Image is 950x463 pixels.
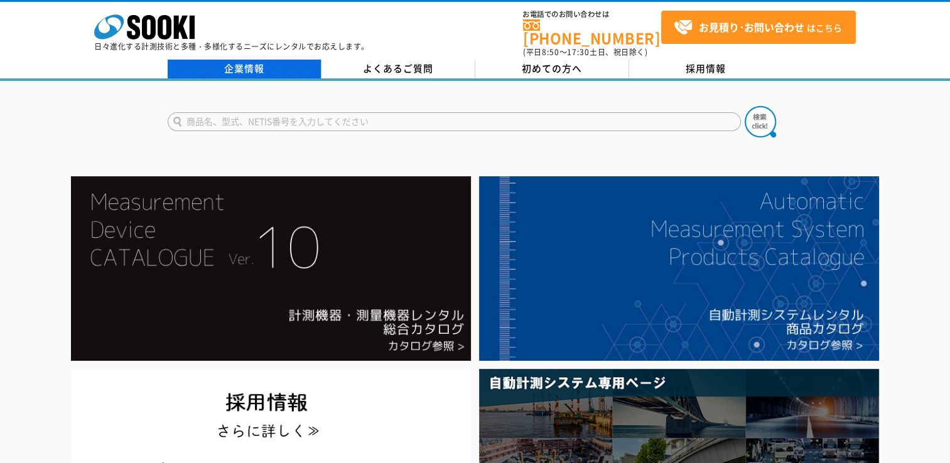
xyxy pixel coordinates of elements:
span: お電話でのお問い合わせは [523,11,661,18]
span: はこちら [674,18,842,37]
img: 自動計測システムカタログ [479,176,879,361]
a: 採用情報 [629,60,783,78]
p: 日々進化する計測技術と多種・多様化するニーズにレンタルでお応えします。 [94,43,369,50]
a: お見積り･お問い合わせはこちら [661,11,856,44]
span: (平日 ～ 土日、祝日除く) [523,46,647,58]
span: 8:50 [542,46,559,58]
img: btn_search.png [745,106,776,137]
a: 企業情報 [168,60,321,78]
input: 商品名、型式、NETIS番号を入力してください [168,112,741,131]
a: [PHONE_NUMBER] [523,19,661,45]
img: Catalog Ver10 [71,176,471,361]
a: よくあるご質問 [321,60,475,78]
span: 17:30 [567,46,590,58]
a: 初めての方へ [475,60,629,78]
span: 初めての方へ [522,61,582,75]
strong: お見積り･お問い合わせ [699,19,804,35]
